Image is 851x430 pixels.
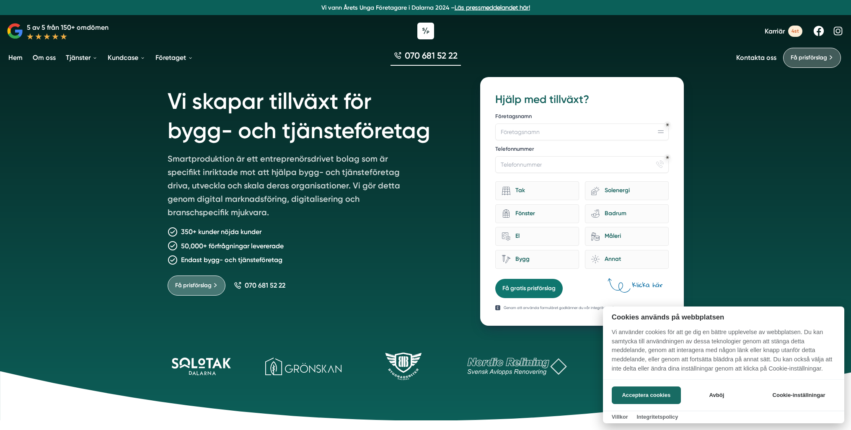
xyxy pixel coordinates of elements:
[603,328,844,379] p: Vi använder cookies för att ge dig en bättre upplevelse av webbplatsen. Du kan samtycka till anvä...
[683,386,750,404] button: Avböj
[612,386,681,404] button: Acceptera cookies
[762,386,835,404] button: Cookie-inställningar
[636,414,678,420] a: Integritetspolicy
[612,414,628,420] a: Villkor
[603,313,844,321] h2: Cookies används på webbplatsen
